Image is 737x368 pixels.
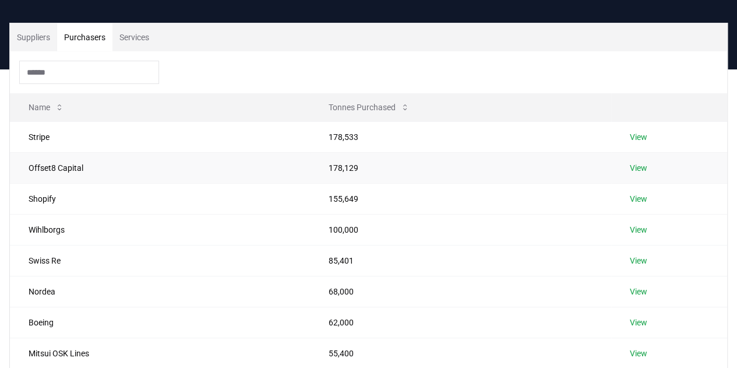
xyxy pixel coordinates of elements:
[310,183,611,214] td: 155,649
[630,193,647,205] a: View
[310,307,611,338] td: 62,000
[630,255,647,267] a: View
[310,214,611,245] td: 100,000
[310,121,611,152] td: 178,533
[10,214,310,245] td: Wihlborgs
[57,23,112,51] button: Purchasers
[10,245,310,276] td: Swiss Re
[310,276,611,307] td: 68,000
[10,152,310,183] td: Offset8 Capital
[630,348,647,359] a: View
[630,317,647,328] a: View
[319,96,419,119] button: Tonnes Purchased
[10,183,310,214] td: Shopify
[630,131,647,143] a: View
[630,286,647,297] a: View
[10,23,57,51] button: Suppliers
[310,245,611,276] td: 85,401
[630,224,647,236] a: View
[10,121,310,152] td: Stripe
[10,276,310,307] td: Nordea
[112,23,156,51] button: Services
[310,152,611,183] td: 178,129
[630,162,647,174] a: View
[19,96,73,119] button: Name
[10,307,310,338] td: Boeing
